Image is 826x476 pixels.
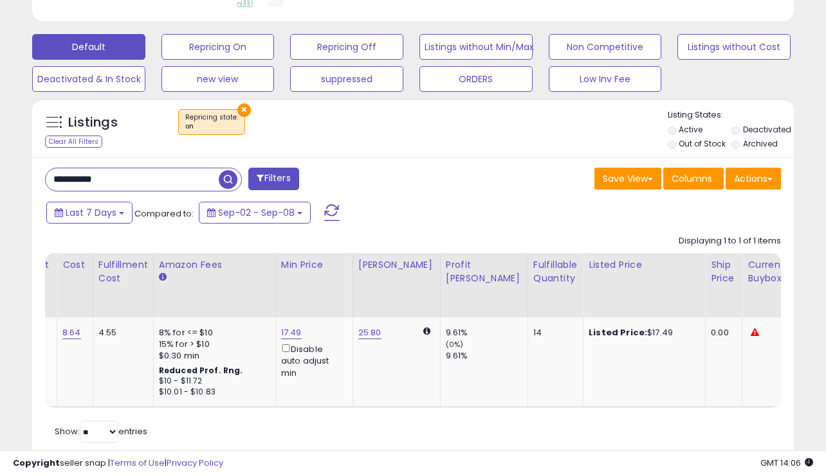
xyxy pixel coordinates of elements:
div: on [185,122,238,131]
span: 2025-09-16 14:06 GMT [760,457,813,469]
button: Actions [726,168,781,190]
span: Columns [672,172,712,185]
strong: Copyright [13,457,60,469]
button: new view [161,66,275,92]
small: (0%) [446,339,464,349]
button: Repricing Off [290,34,403,60]
div: [PERSON_NAME] [358,258,435,272]
div: Fulfillable Quantity [533,258,578,285]
span: Sep-02 - Sep-08 [218,206,295,219]
span: Compared to: [134,207,194,220]
div: $17.49 [589,327,695,339]
button: Repricing On [161,34,275,60]
button: suppressed [290,66,403,92]
div: Disable auto adjust min [281,342,343,379]
button: Listings without Min/Max [419,34,533,60]
label: Archived [743,138,778,149]
button: Deactivated & In Stock [32,66,145,92]
button: Default [32,34,145,60]
button: ORDERS [419,66,533,92]
div: $10 - $11.72 [159,376,266,387]
button: Non Competitive [549,34,662,60]
span: Show: entries [55,425,147,437]
div: 15% for > $10 [159,339,266,350]
button: Filters [248,168,298,190]
div: Cost [62,258,87,272]
button: Save View [594,168,661,190]
label: Out of Stock [679,138,726,149]
div: 14 [533,327,573,339]
span: Last 7 Days [66,206,116,219]
label: Deactivated [743,124,791,135]
a: Terms of Use [110,457,165,469]
div: 9.61% [446,327,528,339]
div: $10.01 - $10.83 [159,387,266,398]
div: seller snap | | [13,457,223,470]
div: Profit [PERSON_NAME] [446,258,522,285]
div: 8% for <= $10 [159,327,266,339]
button: Columns [663,168,724,190]
button: Listings without Cost [677,34,791,60]
div: Clear All Filters [45,136,102,148]
div: Ship Price [711,258,737,285]
button: × [237,103,251,117]
span: Repricing state : [185,112,238,132]
label: Active [679,124,702,135]
div: $0.30 min [159,350,266,362]
b: Reduced Prof. Rng. [159,365,243,376]
div: Listed Price [589,258,700,272]
p: Listing States: [668,109,794,121]
div: 9.61% [446,350,528,362]
small: Amazon Fees. [159,272,167,283]
h5: Listings [68,114,118,132]
button: Sep-02 - Sep-08 [199,202,311,224]
a: 25.80 [358,326,381,339]
div: Current Buybox Price [748,258,814,285]
div: Amazon Fees [159,258,270,272]
div: Fulfillment Cost [98,258,148,285]
a: Privacy Policy [167,457,223,469]
div: 0.00 [711,327,732,339]
div: 4.55 [98,327,143,339]
button: Last 7 Days [46,202,133,224]
a: 17.49 [281,326,302,339]
a: 8.64 [62,326,81,339]
b: Listed Price: [589,326,647,339]
button: Low Inv Fee [549,66,662,92]
div: Displaying 1 to 1 of 1 items [679,235,781,247]
div: Min Price [281,258,347,272]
